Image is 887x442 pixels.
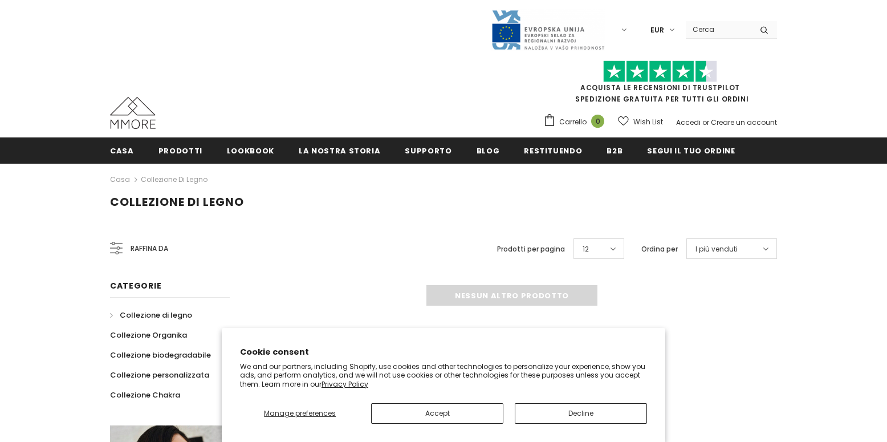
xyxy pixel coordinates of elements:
[110,145,134,156] span: Casa
[240,346,647,358] h2: Cookie consent
[515,403,647,424] button: Decline
[240,362,647,389] p: We and our partners, including Shopify, use cookies and other technologies to personalize your ex...
[110,330,187,340] span: Collezione Organika
[633,116,663,128] span: Wish List
[686,21,751,38] input: Search Site
[110,350,211,360] span: Collezione biodegradabile
[110,385,180,405] a: Collezione Chakra
[491,9,605,51] img: Javni Razpis
[110,370,209,380] span: Collezione personalizzata
[141,175,207,184] a: Collezione di legno
[702,117,709,127] span: or
[491,25,605,34] a: Javni Razpis
[543,66,777,104] span: SPEDIZIONE GRATUITA PER TUTTI GLI ORDINI
[559,116,587,128] span: Carrello
[477,145,500,156] span: Blog
[405,145,451,156] span: supporto
[110,137,134,163] a: Casa
[240,403,360,424] button: Manage preferences
[110,173,130,186] a: Casa
[158,145,202,156] span: Prodotti
[110,325,187,345] a: Collezione Organika
[524,137,582,163] a: Restituendo
[158,137,202,163] a: Prodotti
[322,379,368,389] a: Privacy Policy
[711,117,777,127] a: Creare un account
[650,25,664,36] span: EUR
[299,137,380,163] a: La nostra storia
[110,345,211,365] a: Collezione biodegradabile
[131,242,168,255] span: Raffina da
[543,113,610,131] a: Carrello 0
[110,365,209,385] a: Collezione personalizzata
[299,145,380,156] span: La nostra storia
[405,137,451,163] a: supporto
[647,145,735,156] span: Segui il tuo ordine
[110,280,161,291] span: Categorie
[607,137,622,163] a: B2B
[580,83,740,92] a: Acquista le recensioni di TrustPilot
[618,112,663,132] a: Wish List
[371,403,503,424] button: Accept
[227,137,274,163] a: Lookbook
[110,97,156,129] img: Casi MMORE
[641,244,678,255] label: Ordina per
[227,145,274,156] span: Lookbook
[603,60,717,83] img: Fidati di Pilot Stars
[591,115,604,128] span: 0
[524,145,582,156] span: Restituendo
[110,390,180,400] span: Collezione Chakra
[695,244,738,255] span: I più venduti
[676,117,701,127] a: Accedi
[477,137,500,163] a: Blog
[120,310,192,321] span: Collezione di legno
[497,244,565,255] label: Prodotti per pagina
[264,408,336,418] span: Manage preferences
[110,194,244,210] span: Collezione di legno
[110,305,192,325] a: Collezione di legno
[647,137,735,163] a: Segui il tuo ordine
[583,244,589,255] span: 12
[607,145,622,156] span: B2B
